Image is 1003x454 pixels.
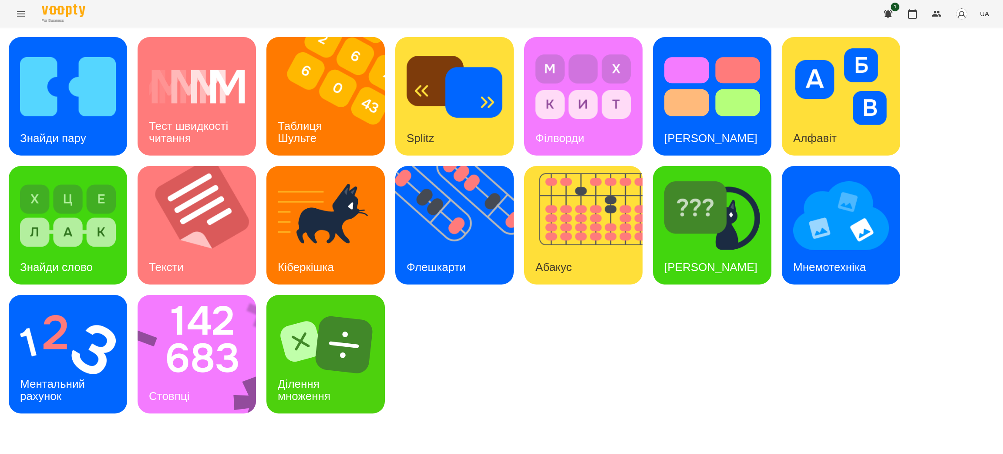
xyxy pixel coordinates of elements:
[9,37,127,156] a: Знайди паруЗнайди пару
[149,48,245,125] img: Тест швидкості читання
[793,132,837,145] h3: Алфавіт
[266,37,396,156] img: Таблиця Шульте
[149,261,184,274] h3: Тексти
[149,119,231,144] h3: Тест швидкості читання
[278,119,325,144] h3: Таблиця Шульте
[407,48,502,125] img: Splitz
[42,4,85,17] img: Voopty Logo
[20,377,88,402] h3: Ментальний рахунок
[138,166,256,285] a: ТекстиТексти
[266,295,385,413] a: Ділення множенняДілення множення
[664,132,757,145] h3: [PERSON_NAME]
[20,177,116,254] img: Знайди слово
[278,177,374,254] img: Кіберкішка
[793,177,889,254] img: Мнемотехніка
[664,48,760,125] img: Тест Струпа
[278,261,334,274] h3: Кіберкішка
[782,166,900,285] a: МнемотехнікаМнемотехніка
[664,261,757,274] h3: [PERSON_NAME]
[653,37,771,156] a: Тест Струпа[PERSON_NAME]
[42,18,85,24] span: For Business
[20,261,93,274] h3: Знайди слово
[407,132,434,145] h3: Splitz
[20,132,86,145] h3: Знайди пару
[653,166,771,285] a: Знайди Кіберкішку[PERSON_NAME]
[149,390,189,403] h3: Стовпці
[793,261,866,274] h3: Мнемотехніка
[20,306,116,383] img: Ментальний рахунок
[138,166,267,285] img: Тексти
[278,306,374,383] img: Ділення множення
[782,37,900,156] a: АлфавітАлфавіт
[956,8,968,20] img: avatar_s.png
[278,377,330,402] h3: Ділення множення
[524,166,643,285] a: АбакусАбакус
[524,37,643,156] a: ФілвордиФілворди
[664,177,760,254] img: Знайди Кіберкішку
[976,6,993,22] button: UA
[524,166,653,285] img: Абакус
[10,3,31,24] button: Menu
[395,37,514,156] a: SplitzSplitz
[980,9,989,18] span: UA
[891,3,899,11] span: 1
[266,37,385,156] a: Таблиця ШультеТаблиця Шульте
[138,295,267,413] img: Стовпці
[138,37,256,156] a: Тест швидкості читанняТест швидкості читання
[9,295,127,413] a: Ментальний рахунокМентальний рахунок
[793,48,889,125] img: Алфавіт
[395,166,514,285] a: ФлешкартиФлешкарти
[535,48,631,125] img: Філворди
[138,295,256,413] a: СтовпціСтовпці
[266,166,385,285] a: КіберкішкаКіберкішка
[395,166,525,285] img: Флешкарти
[407,261,466,274] h3: Флешкарти
[535,261,572,274] h3: Абакус
[9,166,127,285] a: Знайди словоЗнайди слово
[20,48,116,125] img: Знайди пару
[535,132,584,145] h3: Філворди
